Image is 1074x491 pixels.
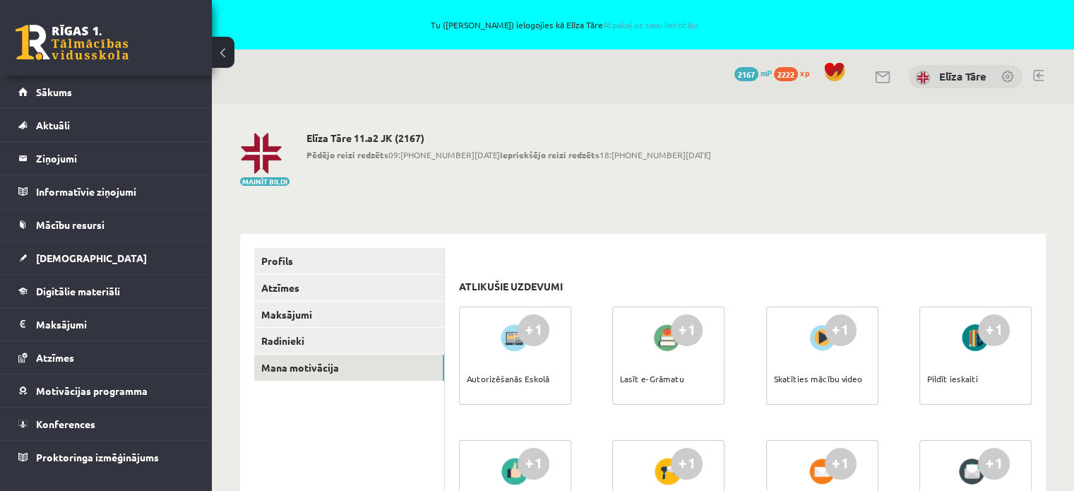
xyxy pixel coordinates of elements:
[36,285,120,297] span: Digitālie materiāli
[254,248,444,274] a: Profils
[734,67,758,81] span: 2167
[459,307,571,405] a: +1 Autorizēšanās Eskolā
[18,76,194,108] a: Sākums
[603,19,698,30] a: Atpakaļ uz savu lietotāju
[36,308,194,341] legend: Maksājumi
[306,132,711,144] h2: Elīza Tāre 11.a2 JK (2167)
[306,148,711,161] span: 09:[PHONE_NUMBER][DATE] 18:[PHONE_NUMBER][DATE]
[500,149,599,160] b: Iepriekšējo reizi redzēts
[254,328,444,354] a: Radinieki
[36,119,70,131] span: Aktuāli
[927,354,978,403] div: Pildīt ieskaiti
[467,354,549,403] div: Autorizēšanās Eskolā
[620,354,684,403] div: Lasīt e-Grāmatu
[774,354,862,403] div: Skatīties mācību video
[36,175,194,208] legend: Informatīvie ziņojumi
[18,142,194,174] a: Ziņojumi
[16,25,129,60] a: Rīgas 1. Tālmācības vidusskola
[36,218,105,231] span: Mācību resursi
[18,308,194,341] a: Maksājumi
[774,67,798,81] span: 2222
[518,314,549,346] div: +1
[916,71,930,85] img: Elīza Tāre
[18,109,194,141] a: Aktuāli
[825,314,857,346] div: +1
[36,351,74,364] span: Atzīmes
[518,448,549,480] div: +1
[18,341,194,374] a: Atzīmes
[978,448,1010,480] div: +1
[36,384,148,397] span: Motivācijas programma
[18,441,194,473] a: Proktoringa izmēģinājums
[254,302,444,328] a: Maksājumi
[162,20,967,29] span: Tu ([PERSON_NAME]) ielogojies kā Elīza Tāre
[240,132,282,174] img: Elīza Tāre
[36,451,159,463] span: Proktoringa izmēģinājums
[18,208,194,241] a: Mācību resursi
[978,314,1010,346] div: +1
[939,69,986,83] a: Elīza Tāre
[254,275,444,301] a: Atzīmes
[671,448,703,480] div: +1
[18,175,194,208] a: Informatīvie ziņojumi
[36,142,194,174] legend: Ziņojumi
[671,314,703,346] div: +1
[800,67,809,78] span: xp
[306,149,388,160] b: Pēdējo reizi redzēts
[240,177,290,186] button: Mainīt bildi
[18,275,194,307] a: Digitālie materiāli
[36,85,72,98] span: Sākums
[18,242,194,274] a: [DEMOGRAPHIC_DATA]
[734,67,772,78] a: 2167 mP
[459,280,563,292] h3: Atlikušie uzdevumi
[36,418,95,430] span: Konferences
[774,67,816,78] a: 2222 xp
[36,252,147,264] span: [DEMOGRAPHIC_DATA]
[825,448,857,480] div: +1
[254,355,444,381] a: Mana motivācija
[18,408,194,440] a: Konferences
[760,67,772,78] span: mP
[18,374,194,407] a: Motivācijas programma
